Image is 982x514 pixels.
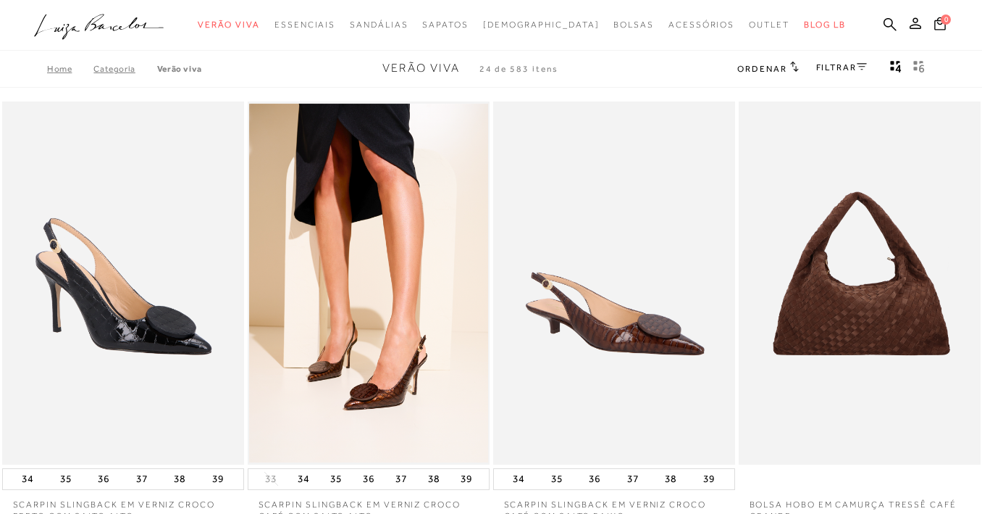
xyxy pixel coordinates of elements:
img: SCARPIN SLINGBACK EM VERNIZ CROCO CAFÉ COM SALTO ALTO [249,104,488,463]
span: 24 de 583 itens [479,64,559,74]
a: SCARPIN SLINGBACK EM VERNIZ CROCO PRETO COM SALTO ALTO SCARPIN SLINGBACK EM VERNIZ CROCO PRETO CO... [4,104,243,463]
a: noSubCategoriesText [483,12,600,38]
span: Essenciais [274,20,335,30]
a: categoryNavScreenReaderText [668,12,734,38]
button: 39 [456,469,477,489]
img: BOLSA HOBO EM CAMURÇA TRESSÊ CAFÉ GRANDE [740,104,979,463]
a: Home [47,64,93,74]
button: 37 [623,469,643,489]
button: Mostrar 4 produtos por linha [886,59,906,78]
button: 34 [508,469,529,489]
a: BLOG LB [804,12,846,38]
button: 0 [930,16,950,36]
button: 35 [547,469,567,489]
span: BLOG LB [804,20,846,30]
a: categoryNavScreenReaderText [198,12,260,38]
a: categoryNavScreenReaderText [422,12,468,38]
button: 34 [17,469,38,489]
a: categoryNavScreenReaderText [350,12,408,38]
button: 33 [261,472,281,486]
button: 34 [293,469,314,489]
a: SCARPIN SLINGBACK EM VERNIZ CROCO CAFÉ COM SALTO BAIXO SCARPIN SLINGBACK EM VERNIZ CROCO CAFÉ COM... [495,104,734,463]
button: 36 [93,469,114,489]
button: 37 [132,469,152,489]
a: categoryNavScreenReaderText [274,12,335,38]
span: Verão Viva [198,20,260,30]
button: gridText6Desc [909,59,929,78]
span: Acessórios [668,20,734,30]
span: Outlet [749,20,789,30]
img: SCARPIN SLINGBACK EM VERNIZ CROCO PRETO COM SALTO ALTO [4,104,243,463]
a: categoryNavScreenReaderText [749,12,789,38]
a: Verão Viva [157,64,202,74]
span: [DEMOGRAPHIC_DATA] [483,20,600,30]
button: 37 [391,469,411,489]
span: Verão Viva [382,62,460,75]
button: 39 [208,469,228,489]
button: 38 [169,469,190,489]
img: SCARPIN SLINGBACK EM VERNIZ CROCO CAFÉ COM SALTO BAIXO [495,104,734,463]
button: 35 [326,469,346,489]
a: FILTRAR [816,62,867,72]
a: Categoria [93,64,156,74]
button: 39 [699,469,719,489]
button: 35 [56,469,76,489]
a: SCARPIN SLINGBACK EM VERNIZ CROCO CAFÉ COM SALTO ALTO SCARPIN SLINGBACK EM VERNIZ CROCO CAFÉ COM ... [249,104,488,463]
button: 36 [358,469,379,489]
span: Sapatos [422,20,468,30]
button: 36 [584,469,605,489]
span: Ordenar [737,64,786,74]
span: Bolsas [613,20,654,30]
a: BOLSA HOBO EM CAMURÇA TRESSÊ CAFÉ GRANDE BOLSA HOBO EM CAMURÇA TRESSÊ CAFÉ GRANDE [740,104,979,463]
span: Sandálias [350,20,408,30]
a: categoryNavScreenReaderText [613,12,654,38]
button: 38 [660,469,681,489]
button: 38 [424,469,444,489]
span: 0 [941,14,951,25]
